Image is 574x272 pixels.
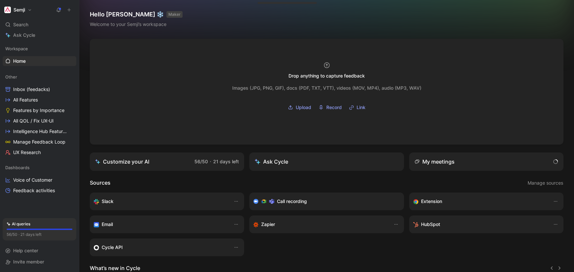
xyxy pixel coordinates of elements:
[296,103,311,111] span: Upload
[94,220,227,228] div: Forward emails to your feedback inbox
[421,220,440,228] h3: HubSpot
[7,231,41,238] div: 56/50 · 21 days left
[413,197,546,205] div: Capture feedback from anywhere on the web
[414,158,455,166] div: My meetings
[347,102,368,112] button: Link
[13,128,67,135] span: Intelligence Hub Features
[102,220,113,228] h3: Email
[13,187,55,194] span: Feedback activities
[3,56,76,66] a: Home
[3,147,76,157] a: UX Research
[166,11,183,18] button: MAKER
[5,74,17,80] span: Other
[13,118,54,124] span: All QOL / Fix UX-UI
[326,103,342,111] span: Record
[13,107,64,114] span: Features by Importance
[90,179,111,187] h2: Sources
[3,126,76,136] a: Intelligence Hub Features
[213,159,239,164] span: 21 days left
[286,102,313,112] button: Upload
[3,163,76,172] div: Dashboards
[4,7,11,13] img: Semji
[102,197,113,205] h3: Slack
[3,257,76,267] div: Invite member
[3,175,76,185] a: Voice of Customer
[5,45,28,52] span: Workspace
[232,84,421,92] div: Images (JPG, PNG, GIF), docs (PDF, TXT, VTT), videos (MOV, MP4), audio (MP3, WAV)
[13,86,50,93] span: Inbox (feedacks)
[5,164,30,171] span: Dashboards
[13,97,38,103] span: All Features
[90,20,183,28] div: Welcome to your Semji’s workspace
[3,95,76,105] a: All Features
[277,197,307,205] h3: Call recording
[288,72,365,80] div: Drop anything to capture feedback
[357,103,365,111] span: Link
[194,159,208,164] span: 56/50
[253,220,387,228] div: Capture feedback from thousands of sources with Zapier (survey results, recordings, sheets, etc).
[13,177,52,183] span: Voice of Customer
[3,105,76,115] a: Features by Importance
[13,21,28,29] span: Search
[94,197,227,205] div: Sync your customers, send feedback and get updates in Slack
[3,116,76,126] a: All QOL / Fix UX-UI
[7,221,30,227] div: AI queries
[3,20,76,30] div: Search
[94,243,227,251] div: Sync customers & send feedback from custom sources. Get inspired by our favorite use case
[3,246,76,256] div: Help center
[3,137,76,147] a: Manage Feedback Loop
[13,7,25,13] h1: Semji
[90,264,140,272] h2: What’s new in Cycle
[13,248,38,253] span: Help center
[13,58,26,64] span: Home
[249,152,404,171] button: Ask Cycle
[13,259,44,264] span: Invite member
[90,152,244,171] a: Customize your AI56/50·21 days left
[3,186,76,195] a: Feedback activities
[210,159,211,164] span: ·
[527,179,563,187] button: Manage sources
[316,102,344,112] button: Record
[95,158,149,166] div: Customize your AI
[3,30,76,40] a: Ask Cycle
[3,84,76,94] a: Inbox (feedacks)
[261,220,275,228] h3: Zapier
[3,5,34,14] button: SemjiSemji
[3,44,76,54] div: Workspace
[3,163,76,195] div: DashboardsVoice of CustomerFeedback activities
[421,197,442,205] h3: Extension
[102,243,123,251] h3: Cycle API
[3,72,76,82] div: Other
[253,197,394,205] div: Record & transcribe meetings from Zoom, Meet & Teams.
[255,158,288,166] div: Ask Cycle
[13,31,35,39] span: Ask Cycle
[13,149,41,156] span: UX Research
[13,139,65,145] span: Manage Feedback Loop
[90,11,183,18] h1: Hello [PERSON_NAME] ❄️
[3,72,76,157] div: OtherInbox (feedacks)All FeaturesFeatures by ImportanceAll QOL / Fix UX-UIIntelligence Hub Featur...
